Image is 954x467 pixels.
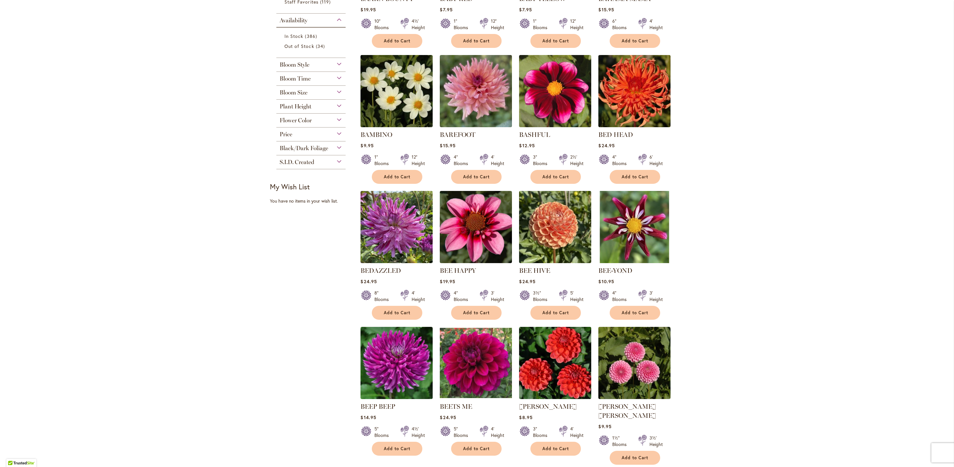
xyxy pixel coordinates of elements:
img: BEEP BEEP [361,327,433,399]
div: 10" Blooms [374,18,393,31]
a: Out of Stock 34 [284,43,339,50]
span: Out of Stock [284,43,314,49]
button: Add to Cart [610,306,660,320]
div: 4' Height [491,154,504,167]
span: Add to Cart [463,174,490,180]
div: 1" Blooms [454,18,472,31]
span: $14.95 [361,414,376,420]
img: BEETS ME [440,327,512,399]
span: Add to Cart [463,446,490,451]
span: Add to Cart [384,174,410,180]
img: BASHFUL [519,55,591,127]
span: $10.95 [598,278,614,284]
span: Add to Cart [542,446,569,451]
div: 3' Height [649,290,663,303]
div: 4" Blooms [612,290,630,303]
button: Add to Cart [451,306,502,320]
span: $7.95 [440,6,452,13]
div: 4' Height [570,426,583,439]
div: 12" Height [491,18,504,31]
button: Add to Cart [372,442,422,456]
a: BENJAMIN MATTHEW [519,394,591,400]
button: Add to Cart [610,451,660,465]
button: Add to Cart [372,34,422,48]
iframe: Launch Accessibility Center [5,444,23,462]
span: $15.95 [440,142,455,149]
div: 5" Blooms [374,426,393,439]
span: $7.95 [519,6,532,13]
a: BEE HIVE [519,267,550,274]
span: Add to Cart [622,174,648,180]
span: $24.95 [361,278,377,284]
button: Add to Cart [530,170,581,184]
button: Add to Cart [610,34,660,48]
a: BEEP BEEP [361,403,395,410]
span: Add to Cart [384,310,410,316]
span: Availability [280,17,307,24]
div: 6' Height [649,154,663,167]
div: 12" Height [412,154,425,167]
button: Add to Cart [530,442,581,456]
img: Bedazzled [361,191,433,263]
span: $8.95 [519,414,532,420]
span: Add to Cart [384,38,410,44]
div: 4½' Height [412,426,425,439]
div: 3½" Blooms [533,290,551,303]
span: $19.95 [440,278,455,284]
div: 8" Blooms [374,290,393,303]
div: 3½' Height [649,435,663,448]
span: Bloom Style [280,61,309,68]
span: $24.95 [598,142,615,149]
div: 4' Height [491,426,504,439]
div: 1" Blooms [374,154,393,167]
a: [PERSON_NAME] [519,403,577,410]
div: 2½' Height [570,154,583,167]
div: 12" Height [570,18,583,31]
div: 1" Blooms [533,18,551,31]
div: 4' Height [649,18,663,31]
span: Bloom Size [280,89,307,96]
span: Black/Dark Foliage [280,145,328,152]
span: $15.95 [598,6,614,13]
span: Add to Cart [384,446,410,451]
a: BAMBINO [361,131,392,139]
img: BEE HIVE [519,191,591,263]
a: BEE-YOND [598,267,632,274]
div: 4" Blooms [612,154,630,167]
img: BETTY ANNE [598,327,671,399]
button: Add to Cart [530,34,581,48]
div: 3' Height [491,290,504,303]
a: Bedazzled [361,258,433,264]
span: S.I.D. Created [280,159,314,166]
span: 386 [305,33,318,39]
img: BAMBINO [361,55,433,127]
button: Add to Cart [530,306,581,320]
a: BEE HAPPY [440,267,476,274]
a: In Stock 386 [284,33,339,39]
a: BETTY ANNE [598,394,671,400]
span: Add to Cart [542,38,569,44]
a: BEE HIVE [519,258,591,264]
a: BASHFUL [519,131,550,139]
div: 1½" Blooms [612,435,630,448]
img: BAREFOOT [440,55,512,127]
a: BAREFOOT [440,131,475,139]
span: Add to Cart [622,455,648,461]
div: 4½' Height [412,18,425,31]
a: BAREFOOT [440,122,512,128]
span: Add to Cart [622,310,648,316]
div: 6" Blooms [612,18,630,31]
span: Plant Height [280,103,311,110]
button: Add to Cart [610,170,660,184]
a: BED HEAD [598,122,671,128]
span: Price [280,131,292,138]
span: 34 [316,43,327,50]
span: $24.95 [440,414,456,420]
div: 5" Blooms [454,426,472,439]
strong: My Wish List [270,182,310,191]
span: $9.95 [598,423,611,429]
img: BED HEAD [598,55,671,127]
img: BEE-YOND [598,191,671,263]
div: 4" Blooms [454,154,472,167]
a: BAMBINO [361,122,433,128]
